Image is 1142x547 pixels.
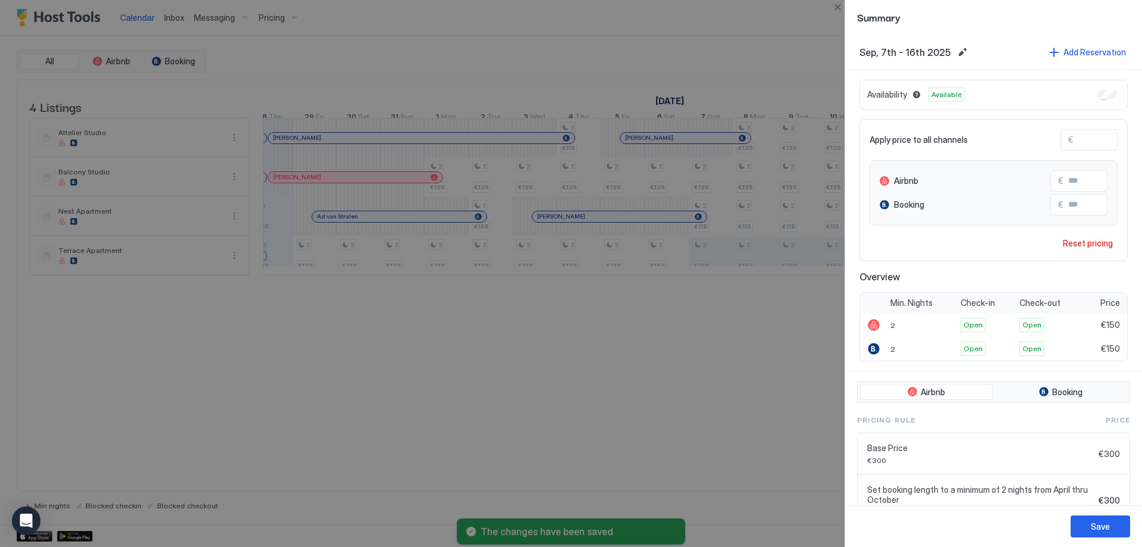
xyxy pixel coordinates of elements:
[890,345,895,354] span: 2
[1106,415,1130,426] span: Price
[964,343,983,354] span: Open
[859,46,950,58] span: Sep, 7th - 16th 2025
[1058,235,1118,251] button: Reset pricing
[859,271,1128,283] span: Overview
[12,507,40,535] div: Open Intercom Messenger
[857,10,1130,24] span: Summary
[1091,520,1110,533] div: Save
[1058,199,1063,210] span: €
[1022,343,1041,354] span: Open
[1099,495,1120,506] span: €300
[867,456,1094,465] span: €300
[1068,135,1074,145] span: €
[909,87,924,102] button: Blocked dates override all pricing rules and remain unavailable until manually unblocked
[867,89,907,100] span: Availability
[1047,44,1128,60] button: Add Reservation
[1022,320,1041,330] span: Open
[870,135,968,145] span: Apply price to all channels
[1052,387,1083,398] span: Booking
[921,387,945,398] span: Airbnb
[894,199,924,210] span: Booking
[1063,46,1126,58] div: Add Reservation
[1063,237,1113,249] div: Reset pricing
[857,415,915,426] span: Pricing Rule
[857,381,1130,404] div: tab-group
[961,298,995,308] span: Check-in
[1100,298,1120,308] span: Price
[1101,343,1120,354] span: €150
[890,321,895,330] span: 2
[1099,449,1120,460] span: €300
[867,443,1094,454] span: Base Price
[955,45,970,60] button: Edit date range
[867,485,1094,505] span: Set booking length to a minimum of 2 nights from April thru October
[964,320,983,330] span: Open
[894,176,918,186] span: Airbnb
[890,298,933,308] span: Min. Nights
[1058,176,1063,186] span: €
[995,384,1128,401] button: Booking
[1101,320,1120,330] span: €150
[1019,298,1061,308] span: Check-out
[1071,515,1130,537] button: Save
[860,384,993,401] button: Airbnb
[931,89,962,100] span: Available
